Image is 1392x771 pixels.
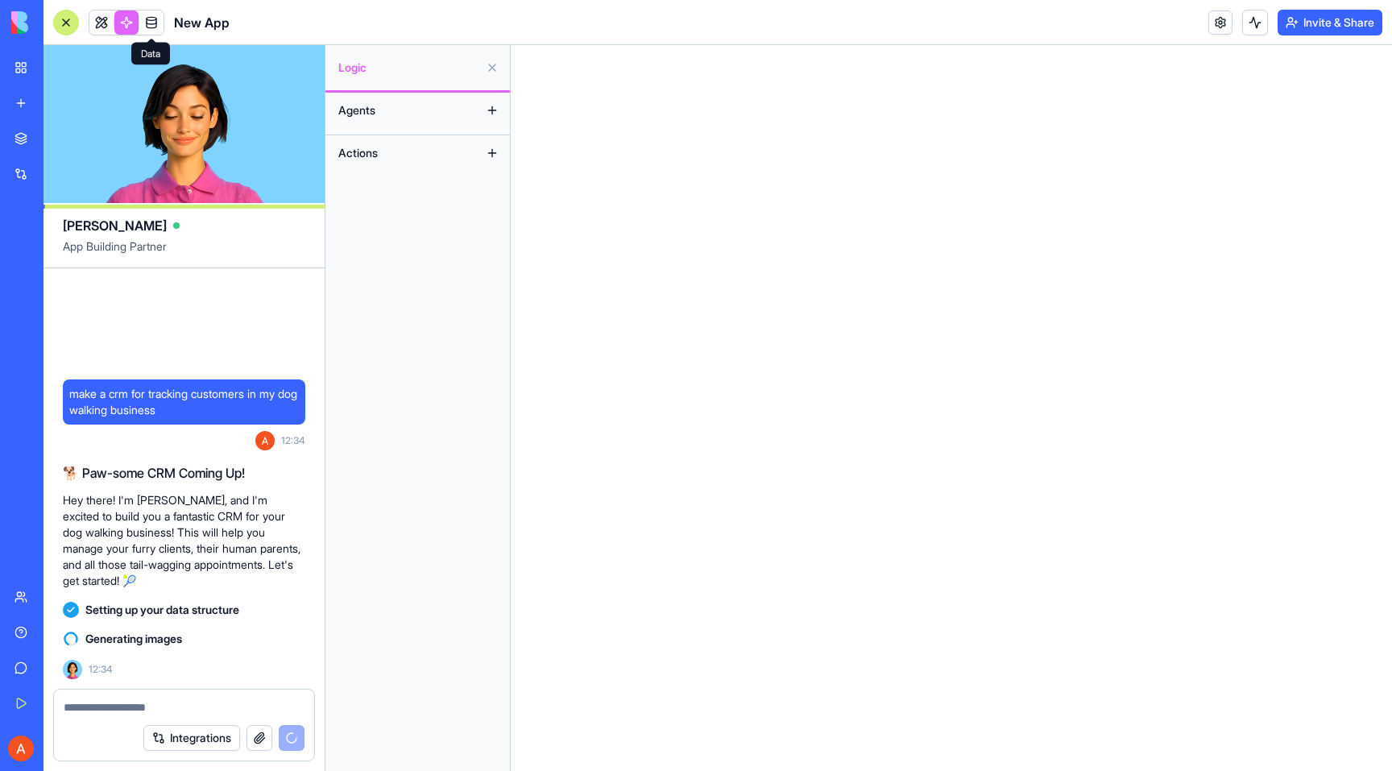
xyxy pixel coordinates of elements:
[11,11,111,34] img: logo
[281,434,305,447] span: 12:34
[63,238,305,267] span: App Building Partner
[8,736,34,761] img: ACg8ocL8Jb_GOVUFxUFvG0xgkzQ2sM9lZDwYDtiUj7umjI_cf10O42Nd=s96-c
[85,631,182,647] span: Generating images
[338,145,378,161] span: Actions
[89,663,113,676] span: 12:34
[63,216,167,235] span: [PERSON_NAME]
[338,102,375,118] span: Agents
[1278,10,1382,35] button: Invite & Share
[63,492,305,589] p: Hey there! I'm [PERSON_NAME], and I'm excited to build you a fantastic CRM for your dog walking b...
[131,43,170,65] div: Data
[330,140,479,166] button: Actions
[174,13,230,32] span: New App
[69,386,299,418] span: make a crm for tracking customers in my dog walking business
[338,60,479,76] span: Logic
[255,431,275,450] img: ACg8ocL8Jb_GOVUFxUFvG0xgkzQ2sM9lZDwYDtiUj7umjI_cf10O42Nd=s96-c
[85,602,239,618] span: Setting up your data structure
[63,660,82,679] img: Ella_00000_wcx2te.png
[330,97,479,123] button: Agents
[63,463,305,483] h2: 🐕 Paw-some CRM Coming Up!
[143,725,240,751] button: Integrations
